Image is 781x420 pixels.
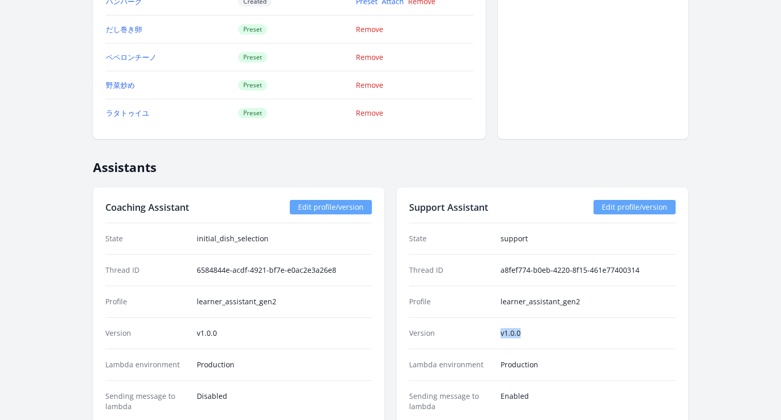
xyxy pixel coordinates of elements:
[105,328,189,338] dt: Version
[105,391,189,412] dt: Sending message to lambda
[238,24,267,35] span: Preset
[238,52,267,63] span: Preset
[238,108,267,118] span: Preset
[290,200,372,214] a: Edit profile/version
[106,108,149,118] a: ラタトゥイユ
[197,297,372,307] dd: learner_assistant_gen2
[105,265,189,275] dt: Thread ID
[197,391,372,412] dd: Disabled
[593,200,676,214] a: Edit profile/version
[105,200,189,214] h2: Coaching Assistant
[106,80,135,90] a: 野菜炒め
[197,234,372,244] dd: initial_dish_selection
[197,328,372,338] dd: v1.0.0
[105,234,189,244] dt: State
[409,234,492,244] dt: State
[409,297,492,307] dt: Profile
[409,360,492,370] dt: Lambda environment
[356,52,383,62] a: Remove
[197,265,372,275] dd: 6584844e-acdf-4921-bf7e-e0ac2e3a26e8
[501,234,676,244] dd: support
[106,52,157,62] a: ペペロンチーノ
[409,265,492,275] dt: Thread ID
[409,200,488,214] h2: Support Assistant
[501,297,676,307] dd: learner_assistant_gen2
[105,360,189,370] dt: Lambda environment
[501,360,676,370] dd: Production
[356,108,383,118] a: Remove
[238,80,267,90] span: Preset
[106,24,142,34] a: だし巻き卵
[409,328,492,338] dt: Version
[501,391,676,412] dd: Enabled
[93,151,688,175] h2: Assistants
[356,24,383,34] a: Remove
[356,80,383,90] a: Remove
[501,265,676,275] dd: a8fef774-b0eb-4220-8f15-461e77400314
[105,297,189,307] dt: Profile
[409,391,492,412] dt: Sending message to lambda
[197,360,372,370] dd: Production
[501,328,676,338] dd: v1.0.0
